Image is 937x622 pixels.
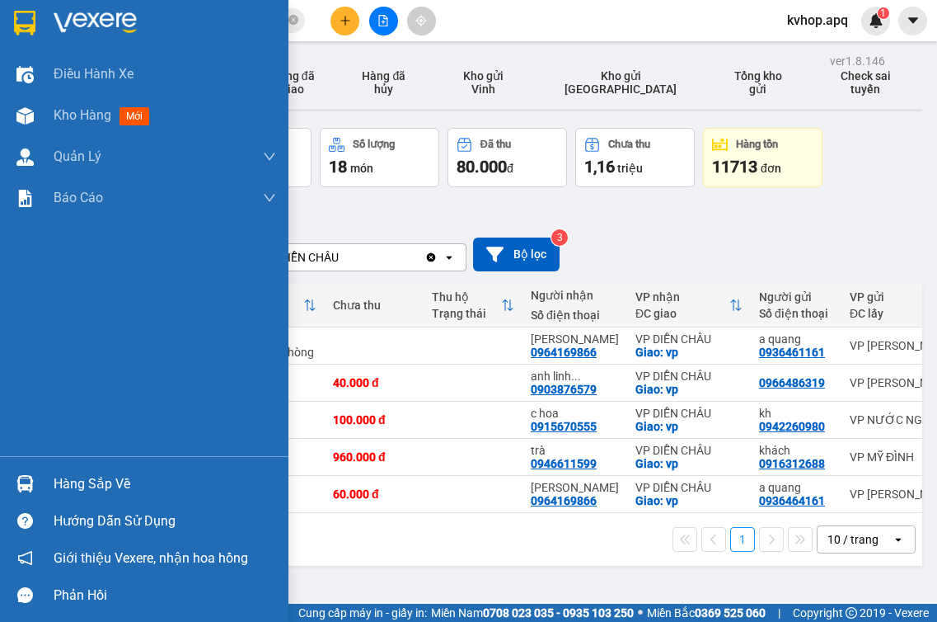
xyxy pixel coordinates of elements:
[638,610,643,616] span: ⚪️
[759,444,833,457] div: khách
[359,69,409,96] span: Hàng đã hủy
[635,332,743,346] div: VP DIỄN CHÂU
[827,531,878,548] div: 10 / trang
[457,157,507,177] span: 80.000
[531,444,619,457] div: trà
[531,332,619,346] div: khánh vân
[424,284,522,327] th: Toggle SortBy
[695,606,766,620] strong: 0369 525 060
[759,407,833,420] div: kh
[833,69,897,96] span: Check sai tuyến
[846,607,857,619] span: copyright
[369,7,398,35] button: file-add
[635,457,743,470] div: Giao: vp
[54,509,276,534] div: Hướng dẫn sử dụng
[551,229,568,246] sup: 3
[333,299,415,312] div: Chưa thu
[119,107,149,125] span: mới
[759,457,825,470] div: 0916312688
[350,162,373,175] span: món
[424,251,438,264] svg: Clear value
[333,488,415,501] div: 60.000 đ
[627,284,751,327] th: Toggle SortBy
[340,249,342,266] input: Selected VP DIỄN CHÂU.
[458,69,509,96] span: Kho gửi Vinh
[703,128,822,187] button: Hàng tồn11713đơn
[320,128,439,187] button: Số lượng18món
[531,346,597,359] div: 0964169866
[635,370,743,383] div: VP DIỄN CHÂU
[608,139,650,150] div: Chưa thu
[531,309,619,322] div: Số điện thoại
[263,249,339,266] div: VP DIỄN CHÂU
[298,604,427,622] span: Cung cấp máy in - giấy in:
[531,407,619,420] div: c hoa
[571,370,581,383] span: ...
[759,420,825,433] div: 0942260980
[531,383,597,396] div: 0903876579
[898,7,927,35] button: caret-down
[415,15,427,26] span: aim
[635,307,729,320] div: ĐC giao
[340,15,351,26] span: plus
[263,191,276,205] span: down
[263,150,276,163] span: down
[869,13,883,28] img: icon-new-feature
[880,7,886,19] span: 1
[353,139,395,150] div: Số lượng
[447,128,567,187] button: Đã thu80.000đ
[531,370,619,383] div: anh linh 0927519519
[507,162,513,175] span: đ
[407,7,436,35] button: aim
[531,494,597,507] div: 0964169866
[759,481,833,494] div: a quang
[288,13,298,29] span: close-circle
[16,66,34,83] img: warehouse-icon
[531,481,619,494] div: khánh vân
[54,472,276,497] div: Hàng sắp về
[559,69,682,96] span: Kho gửi [GEOGRAPHIC_DATA]
[892,533,905,546] svg: open
[759,346,825,359] div: 0936461161
[443,251,456,264] svg: open
[830,52,885,70] div: ver 1.8.146
[54,548,248,568] span: Giới thiệu Vexere, nhận hoa hồng
[377,15,389,26] span: file-add
[647,604,766,622] span: Miền Bắc
[584,157,615,177] span: 1,16
[778,604,780,622] span: |
[759,290,833,304] div: Người gửi
[732,69,784,96] span: Tổng kho gửi
[333,450,415,464] div: 960.000 đ
[531,289,619,302] div: Người nhận
[712,157,757,177] span: 11713
[635,346,743,359] div: Giao: vp
[431,604,634,622] span: Miền Nam
[759,332,833,346] div: a quang
[17,587,33,603] span: message
[432,307,501,320] div: Trạng thái
[16,107,34,125] img: warehouse-icon
[906,13,921,28] span: caret-down
[17,513,33,529] span: question-circle
[635,383,743,396] div: Giao: vp
[54,146,101,167] span: Quản Lý
[432,290,501,304] div: Thu hộ
[575,128,695,187] button: Chưa thu1,16 triệu
[473,238,560,271] button: Bộ lọc
[531,420,597,433] div: 0915670555
[759,494,825,507] div: 0936464161
[16,475,34,492] img: warehouse-icon
[635,407,743,420] div: VP DIỄN CHÂU
[14,11,35,35] img: logo-vxr
[730,527,755,552] button: 1
[54,583,276,608] div: Phản hồi
[54,64,134,84] span: Điều hành xe
[531,457,597,470] div: 0946611599
[329,157,347,177] span: 18
[54,107,111,123] span: Kho hàng
[617,162,643,175] span: triệu
[54,187,103,208] span: Báo cáo
[333,413,415,426] div: 100.000 đ
[761,162,781,175] span: đơn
